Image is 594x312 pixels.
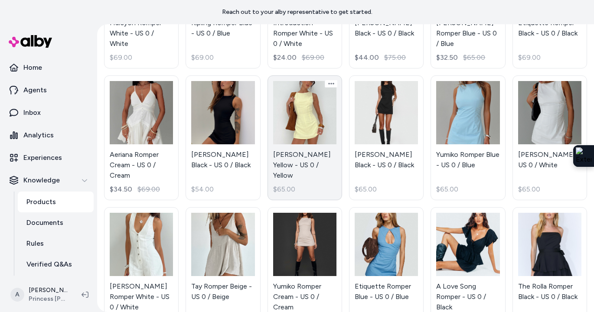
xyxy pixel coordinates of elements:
[512,75,587,200] a: Yumiko Romper White - US 0 / White[PERSON_NAME] - US 0 / White$65.00
[9,35,52,48] img: alby Logo
[23,153,62,163] p: Experiences
[29,286,68,295] p: [PERSON_NAME]
[5,281,75,309] button: A[PERSON_NAME]Princess [PERSON_NAME] USA
[431,75,505,200] a: Yumiko Romper Blue - US 0 / BlueYumiko Romper Blue - US 0 / Blue$65.00
[104,75,179,200] a: Aeriana Romper Cream - US 0 / CreamAeriana Romper Cream - US 0 / Cream$34.50$69.00
[18,192,94,212] a: Products
[23,175,60,185] p: Knowledge
[26,259,72,270] p: Verified Q&As
[29,295,68,303] span: Princess [PERSON_NAME] USA
[3,57,94,78] a: Home
[3,125,94,146] a: Analytics
[3,147,94,168] a: Experiences
[18,254,94,275] a: Verified Q&As
[3,102,94,123] a: Inbox
[186,75,260,200] a: Marcee Romper Black - US 0 / Black[PERSON_NAME] Black - US 0 / Black$54.00
[3,170,94,191] button: Knowledge
[268,75,342,200] a: Yumiko Romper Yellow - US 0 / Yellow[PERSON_NAME] Yellow - US 0 / Yellow$65.00
[10,288,24,302] span: A
[23,130,54,140] p: Analytics
[26,197,56,207] p: Products
[26,218,63,228] p: Documents
[23,62,42,73] p: Home
[26,238,44,249] p: Rules
[18,212,94,233] a: Documents
[3,80,94,101] a: Agents
[18,233,94,254] a: Rules
[576,147,591,165] img: Extension Icon
[222,8,372,16] p: Reach out to your alby representative to get started.
[23,107,41,118] p: Inbox
[349,75,424,200] a: Yumiko Romper Black - US 0 / Black[PERSON_NAME] Black - US 0 / Black$65.00
[23,85,47,95] p: Agents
